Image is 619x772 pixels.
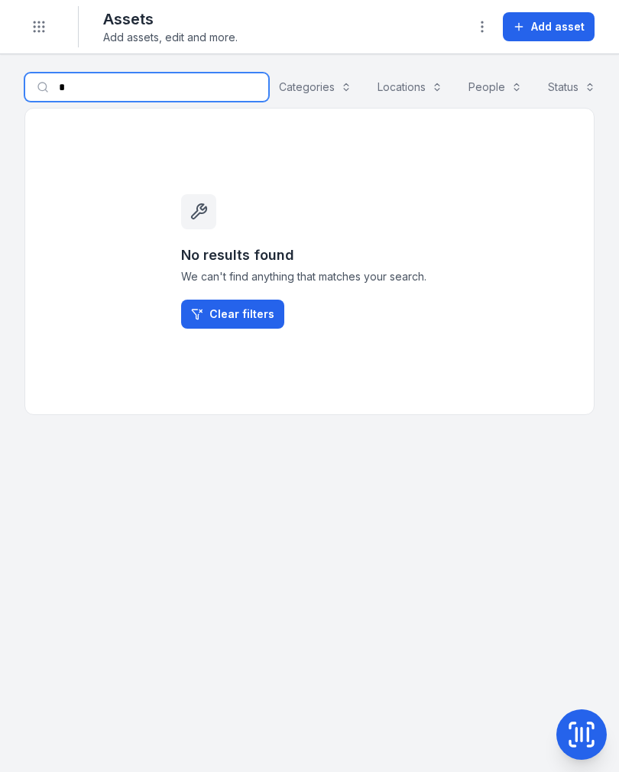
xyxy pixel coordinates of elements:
button: Add asset [503,12,595,41]
button: People [459,73,532,102]
a: Clear filters [181,300,284,329]
button: Locations [368,73,452,102]
button: Status [538,73,605,102]
button: Toggle navigation [24,12,53,41]
span: Add assets, edit and more. [103,30,238,45]
span: We can't find anything that matches your search. [181,269,438,284]
h3: No results found [181,245,438,266]
span: Add asset [531,19,585,34]
h2: Assets [103,8,238,30]
button: Categories [269,73,361,102]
